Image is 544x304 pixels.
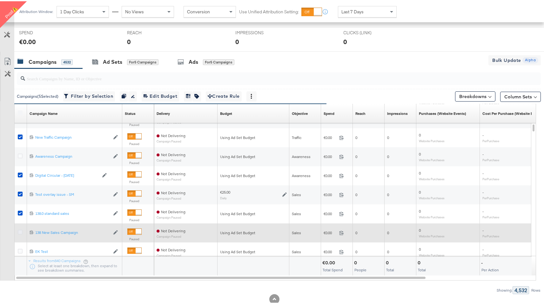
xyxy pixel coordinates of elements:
div: Purchases (Website Events) [419,110,466,115]
a: Reflects the ability of your Ad Campaign to achieve delivery based on ad states, schedule and bud... [157,110,170,115]
div: 138 New Sales Campaign [35,229,110,234]
div: Using Ad Set Budget [220,248,287,253]
div: Using Ad Set Budget [220,229,287,234]
div: €25.00 [220,188,230,194]
sub: Website Purchases [419,138,445,142]
input: Search Campaigns by Name, ID or Objective [25,69,493,81]
div: 0 [418,259,422,265]
span: 0 [387,210,389,215]
span: €0.00 [324,134,337,139]
div: Impressions [387,110,408,115]
a: EK Test [35,248,110,253]
sub: Website Purchases [419,176,445,180]
div: Using Ad Set Budget [220,134,287,139]
span: €0.00 [324,229,337,234]
span: 0 [355,191,357,196]
div: Using Ad Set Budget [220,172,287,177]
span: Not Delivering [161,246,185,251]
span: 0 [419,188,421,193]
div: Showing: [496,287,513,291]
label: Paused [127,179,142,183]
div: for 5 Campaigns [203,58,234,64]
sub: Per Purchase [482,195,499,199]
span: €0.00 [324,191,337,196]
span: - [482,169,484,174]
div: 0 [386,259,391,265]
span: 0 [355,248,357,253]
span: 0 [355,172,357,177]
span: 0 [419,131,421,136]
div: Budget [220,110,232,115]
span: 0 [387,229,389,234]
sub: Campaign Paused [157,157,185,161]
span: - [482,131,484,136]
a: Your campaign's objective. [292,110,308,115]
label: Paused [127,217,142,221]
div: Campaigns ( 5 Selected) [17,92,58,98]
div: Campaigns [29,57,57,64]
label: Paused [127,141,142,145]
span: 0 [419,169,421,174]
span: Not Delivering [161,170,185,175]
sub: Website Purchases [419,157,445,161]
span: - [482,188,484,193]
span: Not Delivering [161,189,185,194]
button: Bulk Update Alpha [488,54,541,64]
span: Conversion [187,8,210,13]
span: €0.00 [324,153,337,158]
span: Not Delivering [161,208,185,213]
span: REACH [127,29,175,35]
span: Total [418,266,426,271]
div: Using Ad Set Budget [220,210,287,215]
div: Campaign Name [30,110,57,115]
sub: Campaign Paused [157,195,185,199]
span: €0.00 [324,248,337,253]
div: for 5 Campaigns [127,58,158,64]
span: SPEND [19,29,67,35]
span: 0 [387,134,389,139]
sub: Campaign Paused [157,234,185,237]
sub: Per Purchase [482,233,499,237]
div: Reach [355,110,366,115]
div: New Traffic Campaign [35,134,110,139]
span: Not Delivering [161,151,185,156]
a: 138.0 standard sales [35,210,110,215]
a: Test overlay issue - SM [35,191,110,196]
label: Paused [127,160,142,164]
div: €0.00 [322,259,337,265]
span: Sales [292,229,301,234]
span: Sales [292,191,301,196]
sub: Website Purchases [419,252,445,256]
span: Alpha [522,56,538,62]
sub: Campaign Paused [157,215,185,218]
span: Last 7 Days [341,8,364,13]
span: - [482,227,484,231]
sub: Per Purchase [482,252,499,256]
span: Not Delivering [161,227,185,232]
div: EK Test [35,248,110,253]
span: 0 [355,229,357,234]
span: Total [386,266,394,271]
a: 138 New Sales Campaign [35,229,110,234]
span: 1 Day Clicks [60,8,84,13]
a: Awareness Campaign [35,153,110,158]
div: Ads [189,57,198,64]
span: 0 [387,153,389,158]
span: 0 [419,227,421,231]
sub: Website Purchases [419,195,445,199]
span: - [482,208,484,212]
div: 0 [235,36,239,45]
div: Status [125,110,136,115]
span: Create Rule [208,91,240,99]
span: 0 [387,191,389,196]
span: Bulk Update [492,55,521,63]
span: Total Spend [323,266,343,271]
label: Paused [127,198,142,202]
span: 0 [419,208,421,212]
a: The number of people your ad was served to. [355,110,366,115]
sub: Per Purchase [482,176,499,180]
div: Attribution Window: [19,8,53,13]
